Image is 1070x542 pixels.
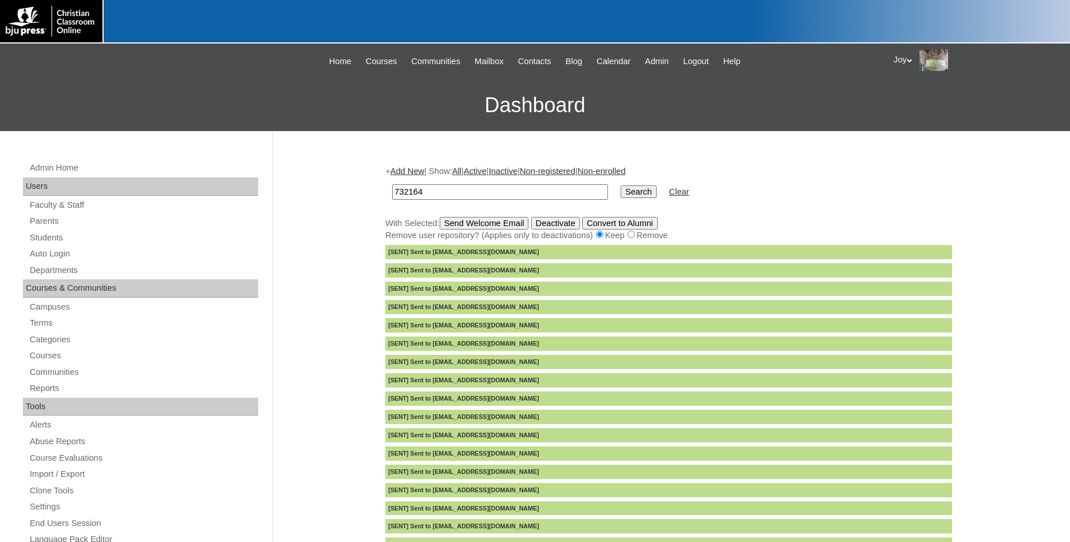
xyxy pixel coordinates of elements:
a: Parents [29,214,258,228]
a: Settings [29,500,258,514]
a: Reports [29,381,258,395]
input: Search [392,184,608,200]
div: [SENT] Sent to [EMAIL_ADDRESS][DOMAIN_NAME] [385,318,952,333]
a: Course Evaluations [29,451,258,465]
div: [SENT] Sent to [EMAIL_ADDRESS][DOMAIN_NAME] [385,428,952,442]
span: Home [329,55,352,68]
a: Admin Home [29,161,258,175]
a: Non-registered [520,167,575,176]
div: [SENT] Sent to [EMAIL_ADDRESS][DOMAIN_NAME] [385,391,952,406]
span: Courses [366,55,397,68]
a: Departments [29,263,258,278]
span: Admin [645,55,669,68]
input: Send Welcome Email [440,217,529,230]
a: Help [717,55,746,68]
a: Logout [677,55,714,68]
div: Courses & Communities [23,279,258,298]
div: [SENT] Sent to [EMAIL_ADDRESS][DOMAIN_NAME] [385,263,952,278]
input: Deactivate [531,217,580,230]
a: Faculty & Staff [29,198,258,212]
div: [SENT] Sent to [EMAIL_ADDRESS][DOMAIN_NAME] [385,373,952,387]
a: Abuse Reports [29,434,258,449]
a: Communities [406,55,467,68]
a: Mailbox [469,55,510,68]
div: [SENT] Sent to [EMAIL_ADDRESS][DOMAIN_NAME] [385,410,952,424]
a: Communities [29,365,258,379]
h3: Dashboard [6,80,1064,131]
div: [SENT] Sent to [EMAIL_ADDRESS][DOMAIN_NAME] [385,355,952,369]
div: [SENT] Sent to [EMAIL_ADDRESS][DOMAIN_NAME] [385,337,952,351]
a: Blog [560,55,588,68]
a: Students [29,231,258,245]
a: Contacts [512,55,557,68]
span: Contacts [518,55,551,68]
a: Auto Login [29,247,258,261]
a: All [452,167,461,176]
div: [SENT] Sent to [EMAIL_ADDRESS][DOMAIN_NAME] [385,282,952,296]
a: Courses [29,349,258,363]
a: Alerts [29,418,258,432]
input: Search [621,185,656,198]
div: [SENT] Sent to [EMAIL_ADDRESS][DOMAIN_NAME] [385,245,952,259]
div: [SENT] Sent to [EMAIL_ADDRESS][DOMAIN_NAME] [385,300,952,314]
a: Home [323,55,357,68]
div: Joy [894,49,1059,71]
span: Help [723,55,740,68]
span: Mailbox [475,55,504,68]
img: Joy Dantz [919,49,948,71]
a: Import / Export [29,467,258,481]
input: Convert to Alumni [582,217,658,230]
a: Clear [669,187,689,196]
div: [SENT] Sent to [EMAIL_ADDRESS][DOMAIN_NAME] [385,446,952,461]
div: [SENT] Sent to [EMAIL_ADDRESS][DOMAIN_NAME] [385,465,952,479]
a: Non-enrolled [578,167,626,176]
div: [SENT] Sent to [EMAIL_ADDRESS][DOMAIN_NAME] [385,519,952,533]
a: Admin [639,55,675,68]
a: Campuses [29,300,258,314]
span: Communities [412,55,461,68]
span: Calendar [597,55,630,68]
img: logo-white.png [6,6,97,37]
div: [SENT] Sent to [EMAIL_ADDRESS][DOMAIN_NAME] [385,501,952,516]
span: Blog [566,55,582,68]
div: Tools [23,398,258,416]
div: [SENT] Sent to [EMAIL_ADDRESS][DOMAIN_NAME] [385,483,952,497]
div: Remove user repository? (Applies only to deactivations) Keep Remove [385,230,952,242]
a: Calendar [591,55,636,68]
a: Inactive [489,167,518,176]
a: Terms [29,316,258,330]
span: Logout [683,55,709,68]
div: Users [23,177,258,196]
a: Active [464,167,487,176]
a: Categories [29,333,258,347]
a: Add New [390,167,424,176]
a: Courses [360,55,403,68]
a: End Users Session [29,516,258,531]
a: Clone Tools [29,484,258,498]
